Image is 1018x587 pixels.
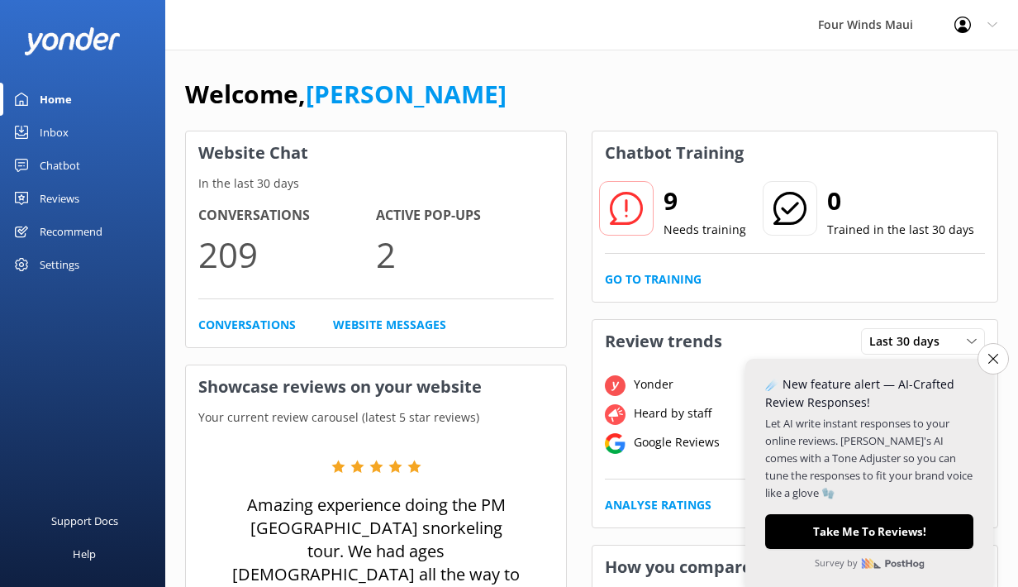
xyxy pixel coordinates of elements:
a: [PERSON_NAME] [306,77,507,111]
h1: Welcome, [185,74,507,114]
span: Last 30 days [869,332,949,351]
div: Heard by staff [630,404,778,422]
div: Help [73,537,96,570]
div: Inbox [40,116,69,149]
h2: 0 [827,181,974,221]
div: Chatbot [40,149,80,182]
h4: Conversations [198,205,376,227]
a: Conversations [198,316,296,334]
h4: Active Pop-ups [376,205,554,227]
a: Website Messages [333,316,446,334]
p: Trained in the last 30 days [827,221,974,239]
h3: Chatbot Training [592,131,756,174]
h3: Showcase reviews on your website [186,365,566,408]
div: Settings [40,248,79,281]
p: 2 [376,227,554,282]
div: Yonder [630,375,778,394]
img: yonder-white-logo.png [25,27,120,55]
p: Needs training [664,221,746,239]
div: Home [40,83,72,116]
p: Your current review carousel (latest 5 star reviews) [186,408,566,427]
div: Reviews [40,182,79,215]
h3: Website Chat [186,131,566,174]
div: Support Docs [51,504,118,537]
p: In the last 30 days [186,174,566,193]
h3: Review trends [592,320,735,363]
a: Go to Training [605,270,702,289]
div: Google Reviews [630,433,778,451]
a: Analyse Ratings [605,496,711,514]
div: Recommend [40,215,102,248]
p: 209 [198,227,376,282]
h2: 9 [664,181,746,221]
